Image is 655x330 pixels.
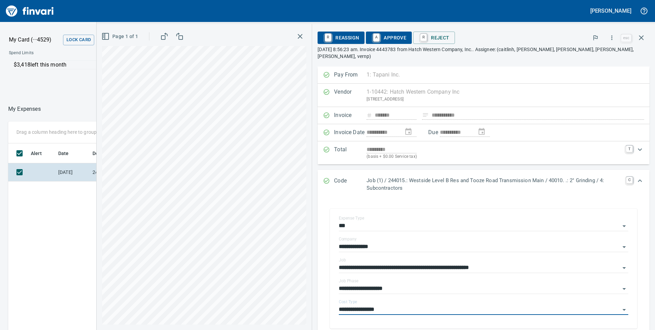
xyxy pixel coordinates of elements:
[323,32,359,44] span: Reassign
[318,170,650,199] div: Expand
[419,32,449,44] span: Reject
[334,145,367,160] p: Total
[366,32,412,44] button: AApprove
[318,141,650,164] div: Expand
[90,163,151,181] td: 244015.4002
[626,177,633,184] a: C
[14,61,228,69] p: $3,418 left this month
[92,149,127,157] span: Description
[339,216,364,220] label: Expense Type
[339,279,358,283] label: Job Phase
[619,30,650,46] span: Close invoice
[619,263,629,273] button: Open
[589,5,633,16] button: [PERSON_NAME]
[63,35,94,45] button: Lock Card
[100,30,141,43] button: Page 1 of 1
[373,34,380,41] a: A
[367,153,622,160] p: (basis + $0.00 Service tax)
[626,145,633,152] a: T
[325,34,331,41] a: R
[339,300,357,304] label: Cost Type
[371,32,406,44] span: Approve
[588,30,603,45] button: Flag
[92,149,118,157] span: Description
[31,149,51,157] span: Alert
[4,3,55,19] img: Finvari
[55,163,90,181] td: [DATE]
[619,284,629,294] button: Open
[318,32,364,44] button: RReassign
[9,36,60,44] p: My Card (···4529)
[339,237,357,241] label: Company
[590,7,631,14] h5: [PERSON_NAME]
[31,149,42,157] span: Alert
[413,32,455,44] button: RReject
[318,46,650,60] p: [DATE] 8:56:23 am. Invoice 4443783 from Hatch Western Company, Inc.. Assignee: (caitlinh, [PERSON...
[367,177,622,192] p: Job (1) / 244015.: Westside Level B Res and Tooze Road Transmission Main / 40010. .: 2" Grinding ...
[619,305,629,315] button: Open
[9,50,133,57] span: Spend Limits
[3,69,233,76] p: Online allowed
[103,32,138,41] span: Page 1 of 1
[334,177,367,192] p: Code
[58,149,69,157] span: Date
[621,34,631,42] a: esc
[8,105,41,113] p: My Expenses
[619,242,629,252] button: Open
[8,105,41,113] nav: breadcrumb
[604,30,619,45] button: More
[339,258,346,262] label: Job
[420,34,427,41] a: R
[16,129,117,135] p: Drag a column heading here to group the table
[66,36,91,44] span: Lock Card
[619,221,629,231] button: Open
[58,149,78,157] span: Date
